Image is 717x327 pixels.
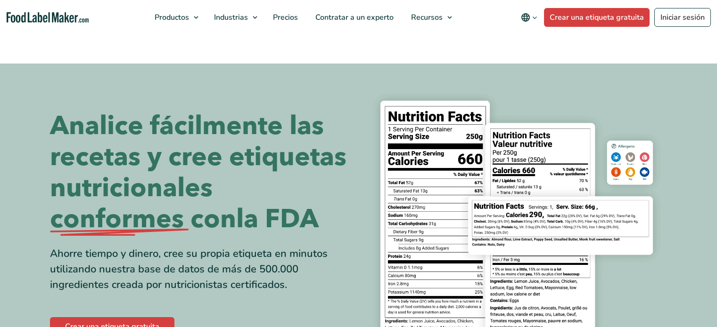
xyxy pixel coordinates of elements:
span: Recursos [408,12,444,23]
span: Contratar a un experto [313,12,395,23]
div: Ahorre tiempo y dinero, cree su propia etiqueta en minutos utilizando nuestra base de datos de má... [50,246,352,293]
button: Change language [514,8,544,27]
span: Precios [270,12,299,23]
span: Productos [152,12,190,23]
a: Crear una etiqueta gratuita [544,8,650,27]
a: Iniciar sesión [654,8,711,27]
a: Food Label Maker homepage [7,12,89,23]
span: conformes con [50,204,236,235]
span: Industrias [211,12,249,23]
h1: Analice fácilmente las recetas y cree etiquetas nutricionales la FDA [50,111,352,235]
